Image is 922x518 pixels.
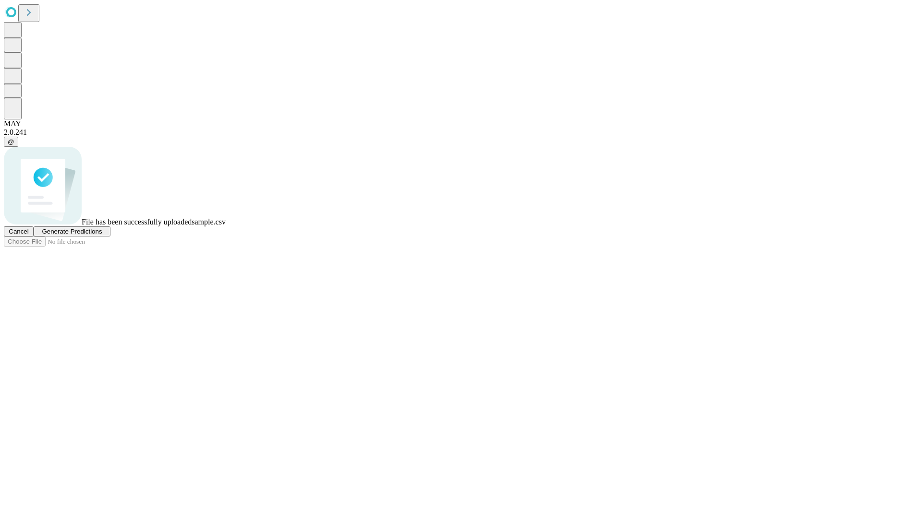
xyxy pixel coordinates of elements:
button: Cancel [4,226,34,236]
div: MAY [4,119,918,128]
button: Generate Predictions [34,226,110,236]
span: Generate Predictions [42,228,102,235]
span: @ [8,138,14,145]
span: Cancel [9,228,29,235]
div: 2.0.241 [4,128,918,137]
span: sample.csv [192,218,226,226]
span: File has been successfully uploaded [82,218,192,226]
button: @ [4,137,18,147]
